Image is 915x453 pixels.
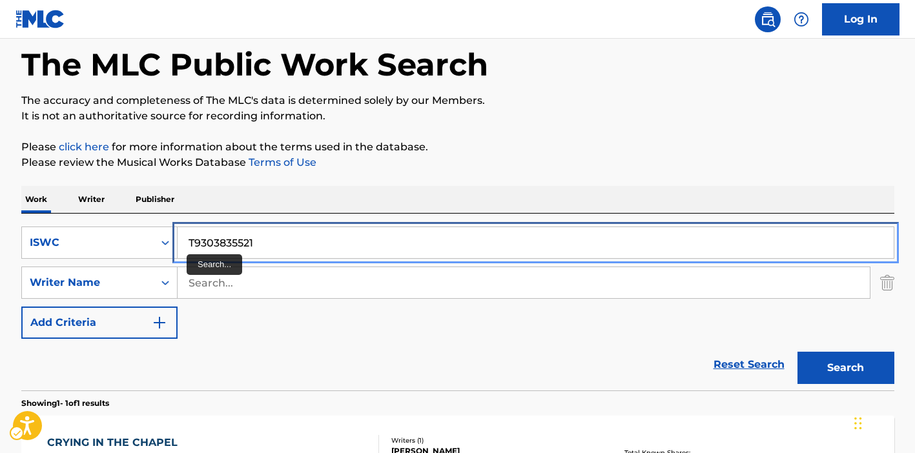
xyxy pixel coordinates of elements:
iframe: Hubspot Iframe [850,391,915,453]
button: Add Criteria [21,307,178,339]
input: Search... [178,267,870,298]
div: ISWC [30,235,146,250]
div: Drag [854,404,862,443]
div: Writer Name [30,275,146,290]
img: 9d2ae6d4665cec9f34b9.svg [152,315,167,330]
p: Work [21,186,51,213]
img: MLC Logo [15,10,65,28]
p: Writer [74,186,108,213]
h1: The MLC Public Work Search [21,45,488,84]
img: help [794,12,809,27]
p: It is not an authoritative source for recording information. [21,108,894,124]
div: CRYING IN THE CHAPEL [47,435,184,450]
p: Publisher [132,186,178,213]
a: Music industry terminology | mechanical licensing collective [59,141,109,153]
button: Search [797,352,894,384]
div: Writers ( 1 ) [391,436,586,445]
a: Reset Search [707,350,791,379]
div: Chat Widget [850,391,915,453]
form: Search Form [21,226,894,390]
a: Log In [822,3,900,35]
a: Terms of Use [246,156,316,168]
p: Please review the Musical Works Database [21,155,894,170]
p: Please for more information about the terms used in the database. [21,139,894,155]
p: Showing 1 - 1 of 1 results [21,398,109,409]
img: Delete Criterion [880,267,894,299]
input: Search... [178,227,894,258]
img: search [760,12,776,27]
p: The accuracy and completeness of The MLC's data is determined solely by our Members. [21,93,894,108]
